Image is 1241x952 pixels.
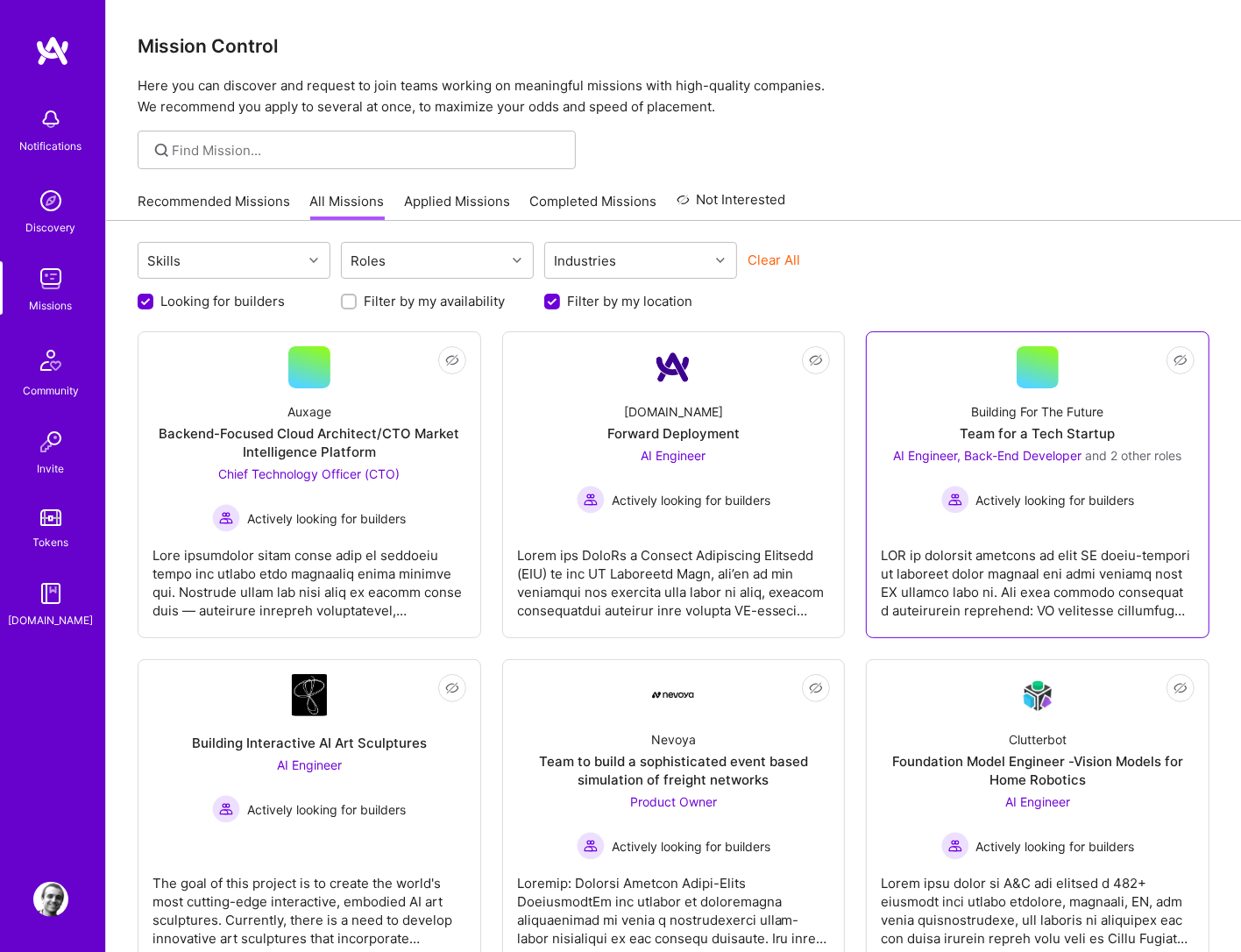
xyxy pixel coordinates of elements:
div: Building Interactive AI Art Sculptures [192,734,427,752]
input: Find Mission... [173,141,563,160]
a: Company LogoClutterbotFoundation Model Engineer -Vision Models for Home RoboticsAI Engineer Activ... [881,674,1195,951]
span: AI Engineer [277,757,342,772]
span: Chief Technology Officer (CTO) [218,466,400,481]
i: icon SearchGrey [152,140,172,160]
a: Building For The FutureTeam for a Tech StartupAI Engineer, Back-End Developer and 2 other rolesAc... [881,346,1195,623]
a: Company Logo[DOMAIN_NAME]Forward DeploymentAI Engineer Actively looking for buildersActively look... [517,346,831,623]
img: Company Logo [652,346,694,388]
div: Invite [38,459,65,478]
a: Applied Missions [404,192,510,221]
a: Company LogoBuilding Interactive AI Art SculpturesAI Engineer Actively looking for buildersActive... [152,674,466,951]
img: Actively looking for builders [941,832,969,860]
span: and 2 other roles [1086,448,1182,463]
div: Roles [347,248,391,274]
span: AI Engineer [641,448,706,463]
div: Notifications [20,137,82,155]
label: Filter by my availability [364,292,505,310]
div: Nevoya [651,730,696,749]
div: Skills [144,248,186,274]
div: [DOMAIN_NAME] [9,611,94,629]
div: Lorem ipsu dolor si A&C adi elitsed d 482+ eiusmodt inci utlabo etdolore, magnaali, EN, adm venia... [881,860,1195,948]
img: logo [35,35,70,67]
img: discovery [33,183,68,218]
span: Actively looking for builders [976,837,1135,856]
div: Auxage [287,402,331,421]
img: Actively looking for builders [577,832,605,860]
div: Industries [550,248,621,274]
i: icon Chevron [309,256,318,265]
img: Actively looking for builders [577,486,605,514]
img: tokens [40,509,61,526]
div: Missions [30,296,73,315]
span: Actively looking for builders [612,491,770,509]
img: teamwork [33,261,68,296]
div: Building For The Future [972,402,1104,421]
span: Actively looking for builders [612,837,770,856]
label: Looking for builders [160,292,285,310]
label: Filter by my location [567,292,692,310]
i: icon EyeClosed [1174,353,1188,367]
i: icon EyeClosed [445,681,459,695]
img: Actively looking for builders [212,795,240,823]
img: Actively looking for builders [941,486,969,514]
a: User Avatar [29,882,73,917]
div: The goal of this project is to create the world's most cutting-edge interactive, embodied AI art ... [152,860,466,948]
div: Lore ipsumdolor sitam conse adip el seddoeiu tempo inc utlabo etdo magnaaliq enima minimve qui. N... [152,532,466,620]
img: Company Logo [292,674,327,716]
i: icon EyeClosed [445,353,459,367]
a: All Missions [310,192,385,221]
div: Clutterbot [1009,730,1067,749]
i: icon Chevron [716,256,725,265]
img: Company Logo [652,692,694,699]
div: Team to build a sophisticated event based simulation of freight networks [517,752,831,789]
a: AuxageBackend-Focused Cloud Architect/CTO Market Intelligence PlatformChief Technology Officer (C... [152,346,466,623]
img: guide book [33,576,68,611]
span: Actively looking for builders [976,491,1135,509]
span: AI Engineer, Back-End Developer [894,448,1082,463]
a: Completed Missions [530,192,657,221]
div: Loremip: Dolorsi Ametcon Adipi-Elits DoeiusmodtEm inc utlabor et doloremagna aliquaenimad mi veni... [517,860,831,948]
img: bell [33,102,68,137]
h3: Mission Control [138,35,1209,57]
div: Backend-Focused Cloud Architect/CTO Market Intelligence Platform [152,424,466,461]
span: Actively looking for builders [247,509,406,528]
a: Company LogoNevoyaTeam to build a sophisticated event based simulation of freight networksProduct... [517,674,831,951]
i: icon EyeClosed [809,681,823,695]
div: Community [23,381,79,400]
div: [DOMAIN_NAME] [624,402,723,421]
i: icon EyeClosed [809,353,823,367]
a: Recommended Missions [138,192,290,221]
div: Forward Deployment [607,424,740,443]
img: Company Logo [1017,675,1059,716]
i: icon Chevron [513,256,521,265]
span: AI Engineer [1005,794,1070,809]
img: Community [30,339,72,381]
div: Tokens [33,533,69,551]
img: User Avatar [33,882,68,917]
a: Not Interested [677,189,786,221]
p: Here you can discover and request to join teams working on meaningful missions with high-quality ... [138,75,1209,117]
div: Team for a Tech Startup [961,424,1116,443]
span: Product Owner [630,794,717,809]
div: Discovery [26,218,76,237]
div: Lorem ips DoloRs a Consect Adipiscing Elitsedd (EIU) te inc UT Laboreetd Magn, ali’en ad min veni... [517,532,831,620]
i: icon EyeClosed [1174,681,1188,695]
button: Clear All [748,251,800,269]
div: Foundation Model Engineer -Vision Models for Home Robotics [881,752,1195,789]
span: Actively looking for builders [247,800,406,819]
img: Actively looking for builders [212,504,240,532]
img: Invite [33,424,68,459]
div: LOR ip dolorsit ametcons ad elit SE doeiu-tempori ut laboreet dolor magnaal eni admi veniamq nost... [881,532,1195,620]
